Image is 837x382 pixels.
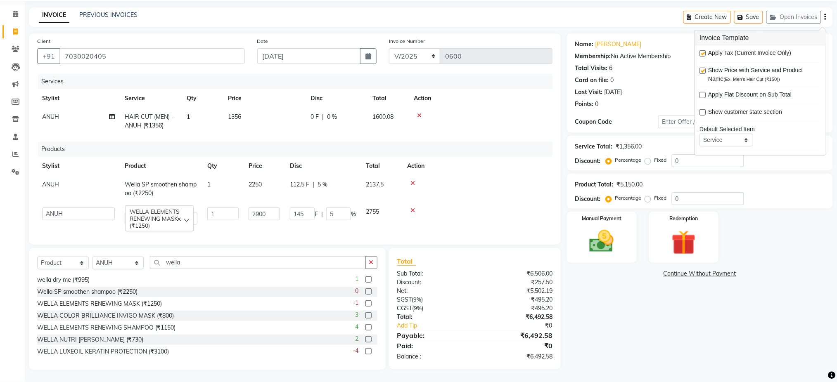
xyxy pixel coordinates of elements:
[318,180,327,189] span: 5 %
[391,352,475,361] div: Balance :
[37,347,169,356] div: WELLA LUXEOIL KERATIN PROTECTION (₹3100)
[37,157,120,175] th: Stylist
[37,48,60,64] button: +91
[228,113,241,120] span: 1356
[475,269,559,278] div: ₹6,506.00
[38,74,559,89] div: Services
[391,269,475,278] div: Sub Total:
[313,180,314,189] span: |
[397,257,416,266] span: Total
[125,181,197,197] span: Wella SP smoothen shampoo (₹2250)
[361,157,402,175] th: Total
[356,311,359,319] span: 3
[37,38,50,45] label: Client
[37,288,138,296] div: Wella SP smoothen shampoo (₹2250)
[595,100,599,108] div: 0
[37,323,175,332] div: WELLA ELEMENTS RENEWING SHAMPOO (₹1150)
[615,194,642,202] label: Percentage
[249,181,262,188] span: 2250
[182,89,223,108] th: Qty
[575,195,601,203] div: Discount:
[290,180,309,189] span: 112.5 F
[366,181,384,188] span: 2137.5
[575,180,614,189] div: Product Total:
[391,321,489,330] a: Add Tip
[353,347,359,355] span: -4
[695,31,826,45] h3: Invoice Template
[187,113,190,120] span: 1
[575,100,594,108] div: Points:
[414,296,422,303] span: 9%
[575,76,609,85] div: Card on file:
[397,296,412,303] span: SGST
[202,157,244,175] th: Qty
[699,125,821,134] div: Default Selected Item
[475,313,559,321] div: ₹6,492.58
[391,330,475,340] div: Payable:
[475,278,559,287] div: ₹257.50
[356,287,359,295] span: 0
[708,49,791,59] span: Apply Tax (Current Invoice Only)
[391,278,475,287] div: Discount:
[724,77,780,82] span: (Ex. Men's Hair Cut (₹150))
[391,295,475,304] div: ( )
[615,156,642,164] label: Percentage
[409,89,552,108] th: Action
[391,313,475,321] div: Total:
[327,113,337,121] span: 0 %
[37,311,174,320] div: WELLA COLOR BRILLIANCE INVIGO MASK (₹800)
[244,157,285,175] th: Price
[321,210,323,219] span: |
[595,40,642,49] a: [PERSON_NAME]
[616,142,642,151] div: ₹1,356.00
[708,90,792,101] span: Apply Flat Discount on Sub Total
[397,304,413,312] span: CGST
[414,305,422,311] span: 9%
[59,48,245,64] input: Search by Name/Mobile/Email/Code
[664,227,704,258] img: _gift.svg
[575,88,603,97] div: Last Visit:
[569,269,831,278] a: Continue Without Payment
[207,181,211,188] span: 1
[130,208,179,229] span: WELLA ELEMENTS RENEWING MASK (₹1250)
[120,157,202,175] th: Product
[353,299,359,307] span: -1
[575,118,658,126] div: Coupon Code
[37,89,120,108] th: Stylist
[42,113,59,120] span: ANUH
[475,330,559,340] div: ₹6,492.58
[575,157,601,165] div: Discount:
[575,64,608,73] div: Total Visits:
[734,11,763,24] button: Save
[150,256,366,269] input: Search or Scan
[575,52,611,61] div: Membership:
[285,157,361,175] th: Disc
[391,341,475,351] div: Paid:
[582,227,621,255] img: _cash.svg
[351,210,356,219] span: %
[575,142,613,151] div: Service Total:
[37,335,143,344] div: WELLA NUTRI [PERSON_NAME] (₹730)
[391,287,475,295] div: Net:
[356,335,359,343] span: 2
[368,89,409,108] th: Total
[38,141,559,157] div: Products
[322,113,324,121] span: |
[475,341,559,351] div: ₹0
[311,113,319,121] span: 0 F
[125,113,174,129] span: HAIR CUT (MEN) - ANUH (₹1356)
[683,11,731,24] button: Create New
[605,88,622,97] div: [DATE]
[611,76,614,85] div: 0
[391,304,475,313] div: ( )
[475,352,559,361] div: ₹6,492.58
[37,299,162,308] div: WELLA ELEMENTS RENEWING MASK (₹1250)
[654,194,667,202] label: Fixed
[372,113,394,120] span: 1600.08
[366,208,379,215] span: 2755
[489,321,559,330] div: ₹0
[315,210,318,219] span: F
[39,8,69,23] a: INVOICE
[306,89,368,108] th: Disc
[582,215,621,222] label: Manual Payment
